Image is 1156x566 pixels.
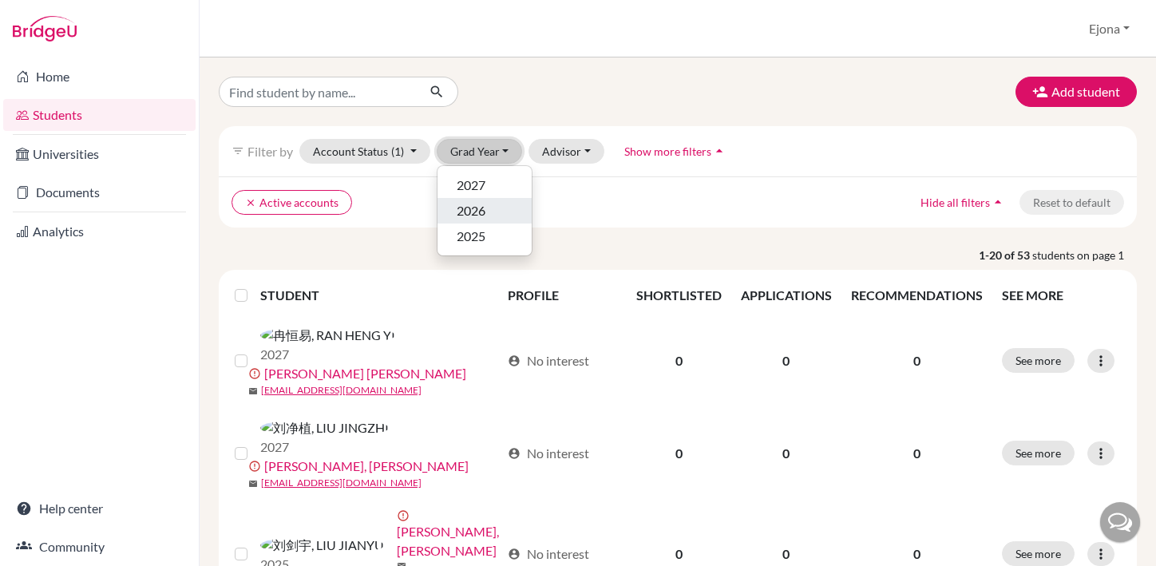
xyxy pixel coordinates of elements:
[3,176,196,208] a: Documents
[920,196,990,209] span: Hide all filters
[731,315,841,407] td: 0
[508,354,521,367] span: account_circle
[627,407,731,500] td: 0
[260,276,498,315] th: STUDENT
[508,544,589,564] div: No interest
[457,176,485,195] span: 2027
[261,476,422,490] a: [EMAIL_ADDRESS][DOMAIN_NAME]
[508,447,521,460] span: account_circle
[3,531,196,563] a: Community
[299,139,430,164] button: Account Status(1)
[397,509,413,522] span: error_outline
[397,522,501,560] a: [PERSON_NAME], [PERSON_NAME]
[248,367,264,380] span: error_outline
[37,11,69,26] span: Help
[232,190,352,215] button: clearActive accounts
[437,198,532,224] button: 2026
[992,276,1130,315] th: SEE MORE
[627,276,731,315] th: SHORTLISTED
[851,444,983,463] p: 0
[3,99,196,131] a: Students
[851,544,983,564] p: 0
[508,548,521,560] span: account_circle
[1032,247,1137,263] span: students on page 1
[851,351,983,370] p: 0
[247,144,293,159] span: Filter by
[711,143,727,159] i: arrow_drop_up
[13,16,77,42] img: Bridge-U
[3,138,196,170] a: Universities
[248,460,264,473] span: error_outline
[264,364,466,383] a: [PERSON_NAME] [PERSON_NAME]
[437,139,523,164] button: Grad Year
[260,418,389,437] img: 刘净植, LIU JINGZHI
[248,386,258,396] span: mail
[437,165,532,256] div: Grad Year
[261,383,422,398] a: [EMAIL_ADDRESS][DOMAIN_NAME]
[990,194,1006,210] i: arrow_drop_up
[457,227,485,246] span: 2025
[260,536,384,555] img: 刘剑宇, LIU JIANYU
[232,144,244,157] i: filter_list
[1015,77,1137,107] button: Add student
[437,224,532,249] button: 2025
[1002,541,1075,566] button: See more
[498,276,627,315] th: PROFILE
[624,144,711,158] span: Show more filters
[1002,348,1075,373] button: See more
[264,457,469,476] a: [PERSON_NAME], [PERSON_NAME]
[731,407,841,500] td: 0
[3,216,196,247] a: Analytics
[260,345,395,364] p: 2027
[1002,441,1075,465] button: See more
[611,139,741,164] button: Show more filtersarrow_drop_up
[1019,190,1124,215] button: Reset to default
[529,139,604,164] button: Advisor
[260,326,395,345] img: 冉恒易, RAN HENG YI
[437,172,532,198] button: 2027
[731,276,841,315] th: APPLICATIONS
[248,479,258,489] span: mail
[260,437,389,457] p: 2027
[627,315,731,407] td: 0
[508,351,589,370] div: No interest
[457,201,485,220] span: 2026
[245,197,256,208] i: clear
[3,493,196,524] a: Help center
[979,247,1032,263] strong: 1-20 of 53
[907,190,1019,215] button: Hide all filtersarrow_drop_up
[508,444,589,463] div: No interest
[219,77,417,107] input: Find student by name...
[1082,14,1137,44] button: Ejona
[841,276,992,315] th: RECOMMENDATIONS
[391,144,404,158] span: (1)
[3,61,196,93] a: Home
